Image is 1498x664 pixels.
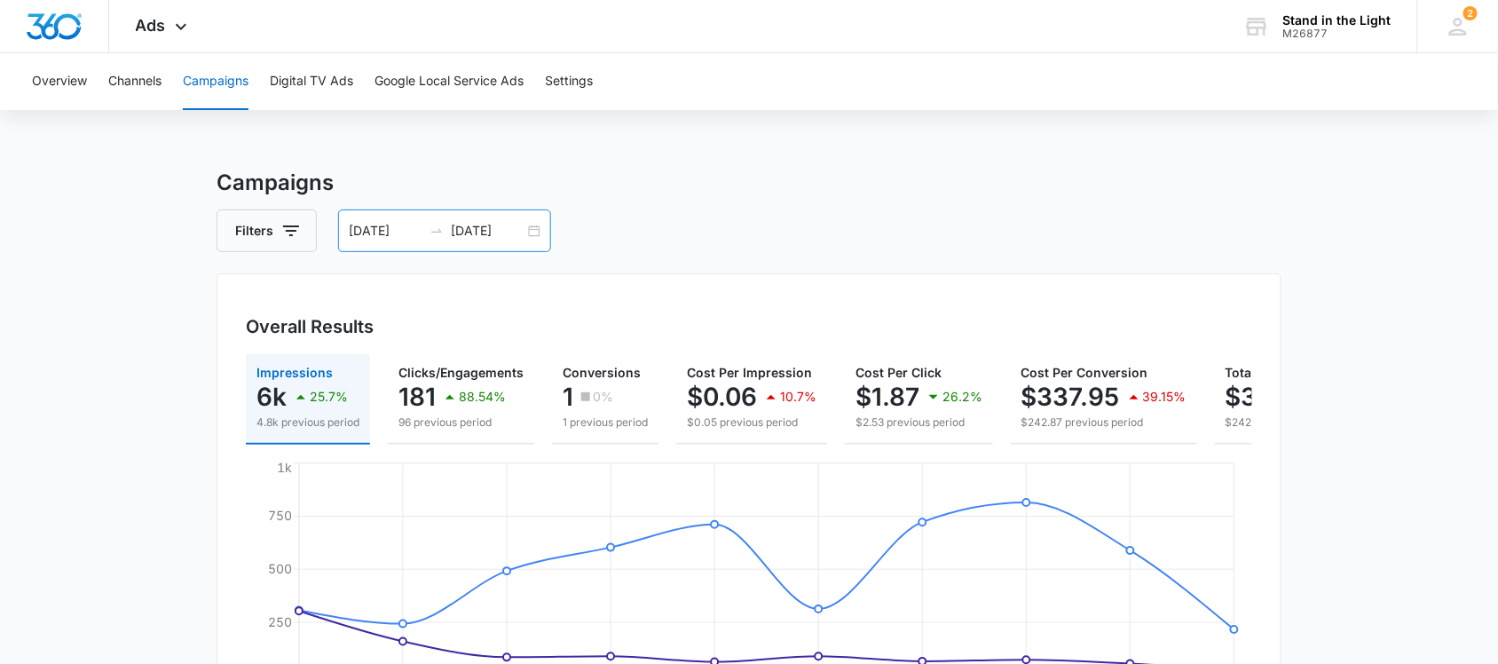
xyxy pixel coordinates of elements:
p: $0.05 previous period [687,415,816,431]
p: 25.7% [310,391,348,403]
div: account name [1283,13,1392,28]
span: Ads [136,16,166,35]
p: 26.2% [942,391,982,403]
span: swap-right [430,224,444,238]
div: account id [1283,28,1392,40]
p: 1 [563,383,573,411]
button: Digital TV Ads [270,53,353,110]
p: $2.53 previous period [855,415,982,431]
button: Settings [545,53,593,110]
tspan: 750 [268,509,292,524]
span: to [430,224,444,238]
button: Campaigns [183,53,248,110]
p: 6k [256,383,287,411]
tspan: 250 [268,614,292,629]
input: Start date [349,221,422,241]
p: $242.87 previous period [1021,415,1187,431]
span: 2 [1463,6,1478,20]
button: Channels [108,53,162,110]
p: $337.95 [1021,383,1120,411]
p: 4.8k previous period [256,415,359,431]
button: Google Local Service Ads [374,53,524,110]
p: 0% [593,391,613,403]
p: 1 previous period [563,415,648,431]
h3: Overall Results [246,313,374,340]
span: Clicks/Engagements [398,365,524,380]
p: $1.87 [855,383,919,411]
span: Cost Per Impression [687,365,812,380]
tspan: 1k [277,460,292,475]
p: 181 [398,383,436,411]
span: Conversions [563,365,641,380]
p: 39.15% [1143,391,1187,403]
span: Impressions [256,365,333,380]
p: 96 previous period [398,415,524,431]
span: Cost Per Conversion [1021,365,1148,380]
p: 10.7% [780,391,816,403]
span: Total Spend [1226,365,1298,380]
p: 88.54% [459,391,506,403]
p: $337.95 [1226,383,1324,411]
p: $242.87 previous period [1226,415,1391,431]
button: Overview [32,53,87,110]
h3: Campaigns [217,167,1281,199]
span: Cost Per Click [855,365,942,380]
button: Filters [217,209,317,252]
div: notifications count [1463,6,1478,20]
tspan: 500 [268,561,292,576]
input: End date [451,221,524,241]
p: $0.06 [687,383,757,411]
